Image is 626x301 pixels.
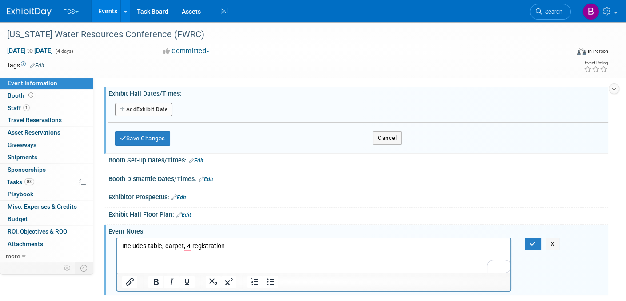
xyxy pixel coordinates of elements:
[8,129,60,136] span: Asset Reservations
[0,139,93,151] a: Giveaways
[160,47,213,56] button: Committed
[0,90,93,102] a: Booth
[542,8,562,15] span: Search
[179,276,195,288] button: Underline
[30,63,44,69] a: Edit
[122,276,137,288] button: Insert/edit link
[24,178,34,185] span: 0%
[115,103,172,116] button: AddExhibit Date
[530,4,571,20] a: Search
[60,262,75,274] td: Personalize Event Tab Strip
[519,46,608,59] div: Event Format
[148,276,163,288] button: Bold
[221,276,236,288] button: Superscript
[8,166,46,173] span: Sponsorships
[0,77,93,89] a: Event Information
[7,61,44,70] td: Tags
[373,131,402,145] button: Cancel
[0,151,93,163] a: Shipments
[0,250,93,262] a: more
[577,48,586,55] img: Format-Inperson.png
[546,238,560,250] button: X
[0,176,93,188] a: Tasks0%
[189,158,203,164] a: Edit
[8,104,30,111] span: Staff
[27,92,35,99] span: Booth not reserved yet
[0,226,93,238] a: ROI, Objectives & ROO
[171,194,186,201] a: Edit
[199,176,213,182] a: Edit
[117,238,510,273] iframe: Rich Text Area
[584,61,608,65] div: Event Rating
[8,141,36,148] span: Giveaways
[247,276,263,288] button: Numbered list
[0,213,93,225] a: Budget
[0,201,93,213] a: Misc. Expenses & Credits
[26,47,34,54] span: to
[108,190,608,202] div: Exhibitor Prospectus:
[587,48,608,55] div: In-Person
[108,87,608,98] div: Exhibit Hall Dates/Times:
[108,208,608,219] div: Exhibit Hall Floor Plan:
[7,8,52,16] img: ExhibitDay
[8,215,28,222] span: Budget
[8,154,37,161] span: Shipments
[6,253,20,260] span: more
[8,228,67,235] span: ROI, Objectives & ROO
[0,164,93,176] a: Sponsorships
[0,102,93,114] a: Staff1
[4,27,557,43] div: [US_STATE] Water Resources Conference (FWRC)
[55,48,73,54] span: (4 days)
[8,116,62,123] span: Travel Reservations
[0,238,93,250] a: Attachments
[108,172,608,184] div: Booth Dismantle Dates/Times:
[8,190,33,198] span: Playbook
[8,240,43,247] span: Attachments
[7,178,34,186] span: Tasks
[7,47,53,55] span: [DATE] [DATE]
[0,114,93,126] a: Travel Reservations
[23,104,30,111] span: 1
[8,79,57,87] span: Event Information
[75,262,93,274] td: Toggle Event Tabs
[8,92,35,99] span: Booth
[108,225,608,236] div: Event Notes:
[176,212,191,218] a: Edit
[263,276,278,288] button: Bullet list
[164,276,179,288] button: Italic
[115,131,170,146] button: Save Changes
[0,188,93,200] a: Playbook
[206,276,221,288] button: Subscript
[108,154,608,165] div: Booth Set-up Dates/Times:
[0,127,93,139] a: Asset Reservations
[8,203,77,210] span: Misc. Expenses & Credits
[582,3,599,20] img: Barb DeWyer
